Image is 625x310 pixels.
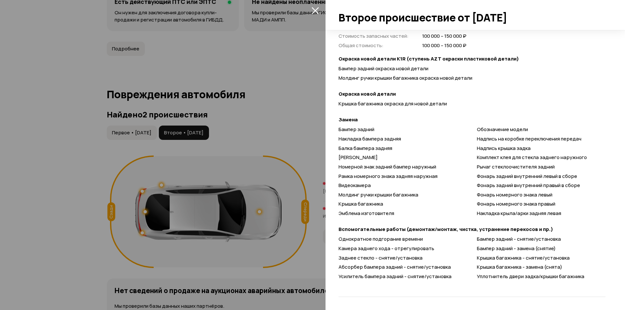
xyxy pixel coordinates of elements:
[422,33,466,40] span: 100 000 – 150 000 ₽
[339,65,428,72] span: Бампер задний окраска новой детали
[339,191,418,198] span: Молдинг ручки крышки багажника
[339,33,409,39] span: Стоимость запасных частей :
[339,263,451,270] span: Абсорбер бампера задний - снятие/установка
[339,100,447,107] span: Крышка багажника окраска для новой детали
[477,200,555,207] span: Фонарь номерного знака правый
[339,273,451,280] span: Усилитель бампера задний - снятие/установка
[339,154,378,161] span: [PERSON_NAME]
[422,42,466,49] span: 100 000 – 150 000 ₽
[339,126,374,133] span: Бампер задний
[339,236,423,242] span: Однократное подгорание времени
[339,200,383,207] span: Крышка багажника
[477,254,570,261] span: Крышка багажника - снятие/установка
[477,182,580,189] span: Фонарь задний внутренний правый в сборе
[477,126,528,133] span: Обозначение модели
[339,245,434,252] span: Камера заднего хода - отрегулировать
[477,163,555,170] span: Рычаг стеклоочистителя задний
[477,135,581,142] span: Надпись на коробке переключения передач
[339,135,401,142] span: Накладка бампера задняя
[339,91,605,98] strong: Окраска новой детали
[339,74,472,81] span: Молдинг ручки крышки багажника окраска новой детали
[339,23,417,30] span: Стоимость механических работ :
[339,226,605,233] strong: Вспомогательные работы (демонтаж/монтаж, чистка, устранение перекосов и пр.)
[310,5,320,16] button: закрыть
[339,56,605,62] strong: Окраска новой детали K1R (ступень AZT окраски пластиковой детали)
[477,154,587,161] span: Комплект клея для стекла заднего наружного
[477,210,561,217] span: Накладка крыла/арки задняя левая
[339,145,392,152] span: Балка бампера задняя
[477,145,531,152] span: Надпись крышка задка
[339,173,437,180] span: Рамка номерного знака задняя наружная
[339,163,436,170] span: Номерной знак задний бампер наружный
[477,191,552,198] span: Фонарь номерного знака левый
[477,263,562,270] span: Крышка багажника - замена (снята)
[477,173,577,180] span: Фонарь задний внутренний левый в сборе
[477,273,584,280] span: Уплотнитель двери задка/крышки багажника
[339,42,383,49] span: Общая стоимость :
[477,236,561,242] span: Бампер задний - снятие/установка
[339,182,371,189] span: Видеокамера
[339,116,605,123] strong: Замена
[339,210,394,217] span: Эмблема изготовителя
[339,254,423,261] span: Заднее стекло - снятие/установка
[477,245,556,252] span: Бампер задний - замена (снятие)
